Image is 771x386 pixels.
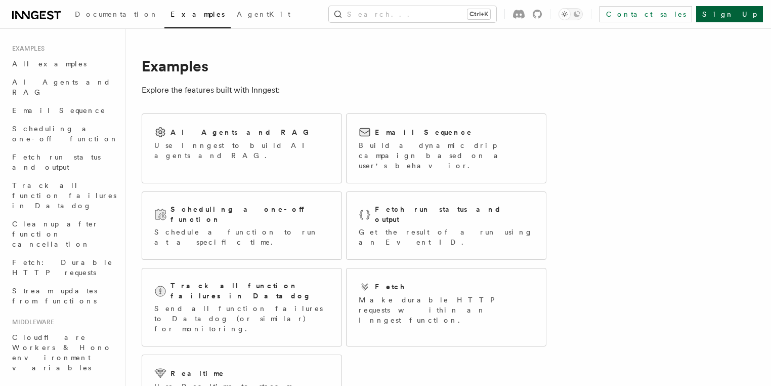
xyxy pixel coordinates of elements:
h2: Fetch [375,282,406,292]
a: AI Agents and RAG [8,73,119,101]
button: Toggle dark mode [559,8,583,20]
span: Email Sequence [12,106,106,114]
h2: AI Agents and RAG [170,127,314,137]
a: Email Sequence [8,101,119,120]
p: Build a dynamic drip campaign based on a user's behavior. [359,140,534,171]
a: Scheduling a one-off functionSchedule a function to run at a specific time. [142,191,342,260]
a: Fetch run status and outputGet the result of a run using an Event ID. [346,191,546,260]
span: Cleanup after function cancellation [12,220,99,248]
span: All examples [12,60,87,68]
h2: Email Sequence [375,127,473,137]
h2: Fetch run status and output [375,204,534,224]
span: Fetch run status and output [12,153,101,171]
span: Fetch: Durable HTTP requests [12,258,113,277]
h2: Scheduling a one-off function [170,204,329,224]
a: Track all function failures in Datadog [8,176,119,215]
a: Fetch: Durable HTTP requests [8,253,119,282]
p: Get the result of a run using an Event ID. [359,227,534,247]
kbd: Ctrl+K [467,9,490,19]
span: Middleware [8,318,54,326]
a: Examples [164,3,231,28]
span: Cloudflare Workers & Hono environment variables [12,333,112,372]
span: Stream updates from functions [12,287,97,305]
h2: Track all function failures in Datadog [170,281,329,301]
span: Examples [170,10,225,18]
a: Stream updates from functions [8,282,119,310]
a: All examples [8,55,119,73]
a: Sign Up [696,6,763,22]
p: Send all function failures to Datadog (or similar) for monitoring. [154,303,329,334]
span: Track all function failures in Datadog [12,181,116,210]
a: Track all function failures in DatadogSend all function failures to Datadog (or similar) for moni... [142,268,342,346]
a: Documentation [69,3,164,27]
button: Search...Ctrl+K [329,6,496,22]
a: Cleanup after function cancellation [8,215,119,253]
a: Email SequenceBuild a dynamic drip campaign based on a user's behavior. [346,113,546,183]
a: Contact sales [599,6,692,22]
h1: Examples [142,57,546,75]
span: Documentation [75,10,158,18]
a: AgentKit [231,3,296,27]
span: AgentKit [237,10,290,18]
a: Fetch run status and output [8,148,119,176]
span: AI Agents and RAG [12,78,111,96]
p: Make durable HTTP requests within an Inngest function. [359,295,534,325]
a: FetchMake durable HTTP requests within an Inngest function. [346,268,546,346]
a: Scheduling a one-off function [8,120,119,148]
p: Explore the features built with Inngest: [142,83,546,97]
span: Scheduling a one-off function [12,125,118,143]
p: Use Inngest to build AI agents and RAG. [154,140,329,161]
span: Examples [8,45,45,53]
p: Schedule a function to run at a specific time. [154,227,329,247]
h2: Realtime [170,368,225,378]
a: AI Agents and RAGUse Inngest to build AI agents and RAG. [142,113,342,183]
a: Cloudflare Workers & Hono environment variables [8,328,119,377]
